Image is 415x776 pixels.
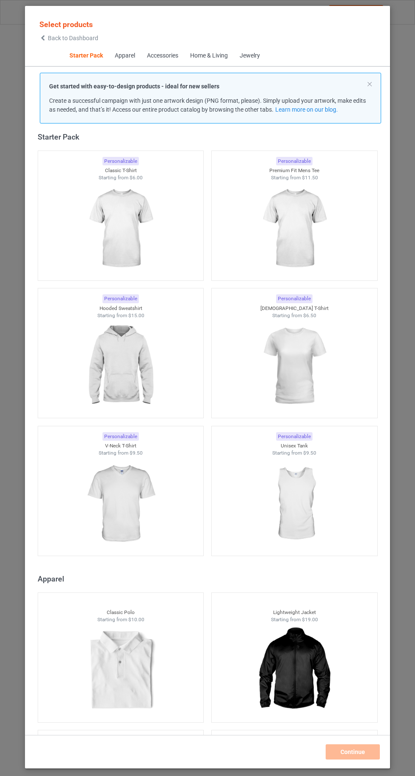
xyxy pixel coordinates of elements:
div: Starting from [212,616,377,623]
span: $19.00 [302,617,318,622]
img: regular.jpg [83,457,158,551]
span: $9.50 [130,450,143,456]
img: regular.jpg [256,457,332,551]
div: Personalizable [102,294,139,303]
div: Premium Fit Mens Tee [212,167,377,174]
div: Apparel [38,574,382,584]
img: regular.jpg [256,623,332,718]
div: Starting from [212,312,377,319]
img: regular.jpg [83,319,158,414]
a: Learn more on our blog. [275,106,338,113]
span: Starter Pack [63,46,108,66]
img: regular.jpg [83,181,158,276]
div: Starting from [38,174,204,181]
img: regular.jpg [256,181,332,276]
div: Lightweight Jacket [212,609,377,616]
span: $15.00 [128,313,144,318]
div: Starting from [38,616,204,623]
div: Hooded Sweatshirt [38,305,204,312]
div: Starting from [38,312,204,319]
div: Apparel [114,52,135,60]
div: Accessories [147,52,178,60]
div: Unisex Tank [212,442,377,450]
div: Home & Living [190,52,227,60]
strong: Get started with easy-to-design products - ideal for new sellers [49,83,219,90]
span: Select products [39,20,93,29]
div: V-Neck T-Shirt [38,442,204,450]
div: Classic Polo [38,609,204,616]
span: $6.00 [130,175,143,181]
div: [DEMOGRAPHIC_DATA] T-Shirt [212,305,377,312]
img: regular.jpg [83,623,158,718]
span: $11.50 [302,175,318,181]
img: regular.jpg [256,319,332,414]
div: Starting from [212,450,377,457]
div: Classic T-Shirt [38,167,204,174]
div: Jewelry [239,52,260,60]
div: Personalizable [276,432,313,441]
div: Starter Pack [38,132,382,142]
div: Personalizable [276,294,313,303]
span: $9.50 [303,450,316,456]
span: Create a successful campaign with just one artwork design (PNG format, please). Simply upload you... [49,97,366,113]
div: Starting from [38,450,204,457]
div: Personalizable [276,157,313,166]
div: Personalizable [102,157,139,166]
span: $6.50 [303,313,316,318]
span: $10.00 [128,617,144,622]
div: Personalizable [102,432,139,441]
div: Starting from [212,174,377,181]
span: Back to Dashboard [48,35,98,41]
